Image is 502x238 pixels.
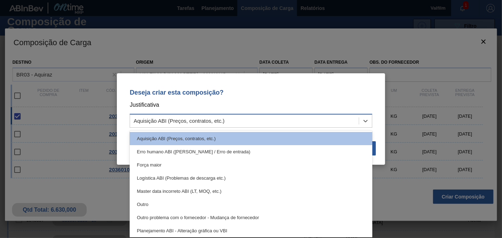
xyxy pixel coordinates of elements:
[130,100,372,110] p: Justificativa
[130,132,372,145] div: Aquisição ABI (Preços, contratos, etc.)
[130,185,372,198] div: Master data incorreto ABI (LT, MOQ, etc.)
[130,145,372,158] div: Erro humano ABI ([PERSON_NAME] / Erro de entrada)
[130,171,372,185] div: Logística ABI (Problemas de descarga etc.)
[130,158,372,171] div: Força maior
[134,118,225,124] div: Aquisição ABI (Preços, contratos, etc.)
[130,89,372,96] p: Deseja criar esta composição?
[130,211,372,224] div: Outro problema com o fornecedor - Mudança de fornecedor
[130,224,372,237] div: Planejamento ABI - Alteração gráfica ou VBI
[130,198,372,211] div: Outro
